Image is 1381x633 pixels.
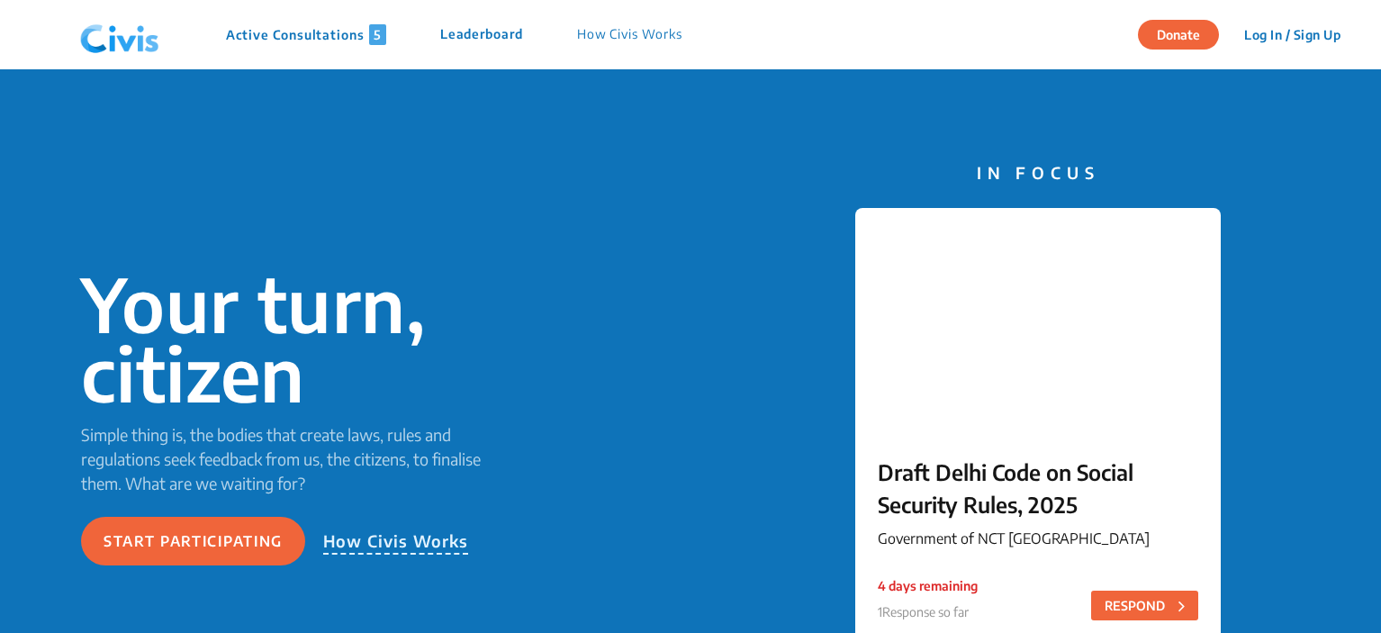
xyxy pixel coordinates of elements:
[855,160,1221,185] p: IN FOCUS
[878,456,1198,520] p: Draft Delhi Code on Social Security Rules, 2025
[369,24,386,45] span: 5
[878,576,978,595] p: 4 days remaining
[81,269,508,408] p: Your turn, citizen
[878,602,978,621] p: 1
[878,528,1198,549] p: Government of NCT [GEOGRAPHIC_DATA]
[226,24,386,45] p: Active Consultations
[81,517,305,565] button: Start participating
[1138,24,1232,42] a: Donate
[882,604,969,619] span: Response so far
[1232,21,1352,49] button: Log In / Sign Up
[1091,591,1198,620] button: RESPOND
[73,8,167,62] img: navlogo.png
[440,24,523,45] p: Leaderboard
[1138,20,1219,50] button: Donate
[577,24,682,45] p: How Civis Works
[323,529,469,555] p: How Civis Works
[81,422,508,495] p: Simple thing is, the bodies that create laws, rules and regulations seek feedback from us, the ci...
